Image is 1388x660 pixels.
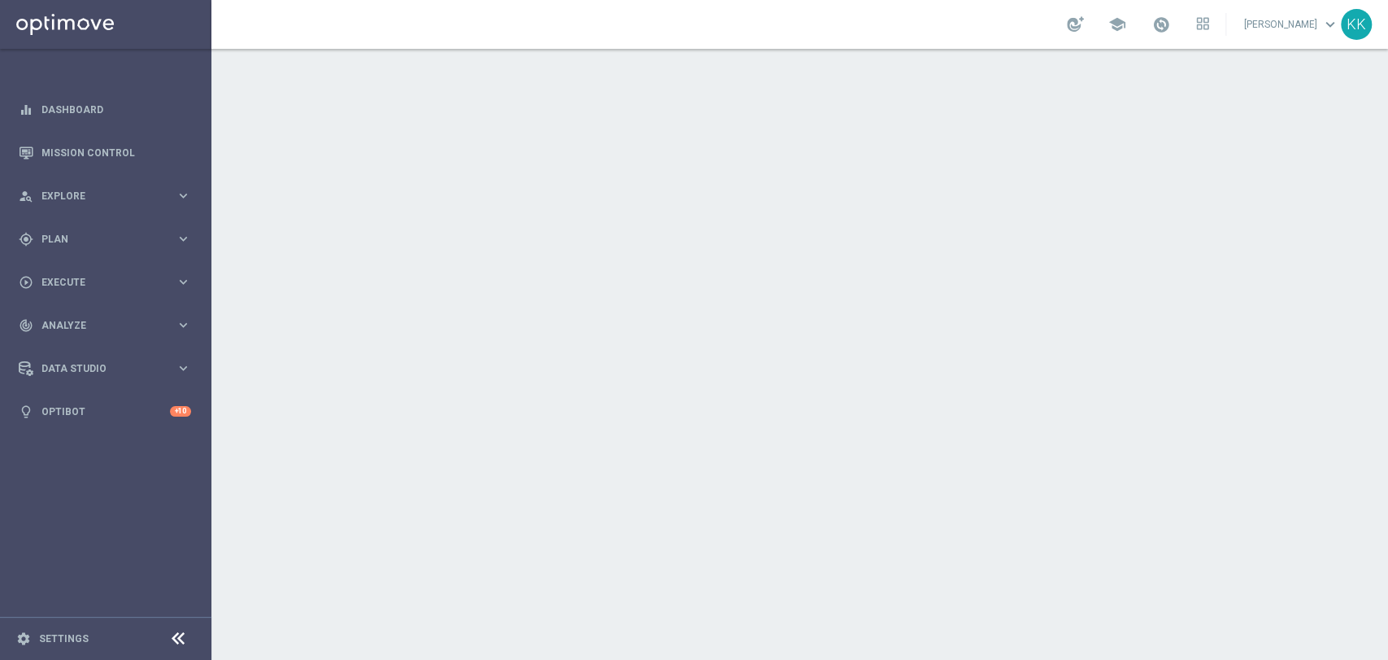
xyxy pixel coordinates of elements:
[18,146,192,160] button: Mission Control
[19,361,176,376] div: Data Studio
[176,188,191,203] i: keyboard_arrow_right
[19,275,176,290] div: Execute
[176,274,191,290] i: keyboard_arrow_right
[18,103,192,116] button: equalizer Dashboard
[1341,9,1372,40] div: KK
[41,234,176,244] span: Plan
[18,190,192,203] button: person_search Explore keyboard_arrow_right
[18,319,192,332] button: track_changes Analyze keyboard_arrow_right
[18,362,192,375] button: Data Studio keyboard_arrow_right
[19,232,33,247] i: gps_fixed
[19,275,33,290] i: play_circle_outline
[1242,12,1341,37] a: [PERSON_NAME]keyboard_arrow_down
[19,318,33,333] i: track_changes
[176,361,191,376] i: keyboard_arrow_right
[39,634,89,644] a: Settings
[16,632,31,646] i: settings
[41,88,191,131] a: Dashboard
[19,103,33,117] i: equalizer
[18,405,192,418] button: lightbulb Optibot +10
[41,191,176,201] span: Explore
[18,276,192,289] button: play_circle_outline Execute keyboard_arrow_right
[41,390,170,433] a: Optibot
[19,88,191,131] div: Dashboard
[41,321,176,330] span: Analyze
[41,278,176,287] span: Execute
[19,404,33,419] i: lightbulb
[19,390,191,433] div: Optibot
[19,131,191,174] div: Mission Control
[19,189,33,203] i: person_search
[176,317,191,333] i: keyboard_arrow_right
[170,406,191,417] div: +10
[1108,15,1126,33] span: school
[41,131,191,174] a: Mission Control
[19,318,176,333] div: Analyze
[19,189,176,203] div: Explore
[19,232,176,247] div: Plan
[41,364,176,374] span: Data Studio
[1321,15,1339,33] span: keyboard_arrow_down
[176,231,191,247] i: keyboard_arrow_right
[18,233,192,246] button: gps_fixed Plan keyboard_arrow_right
